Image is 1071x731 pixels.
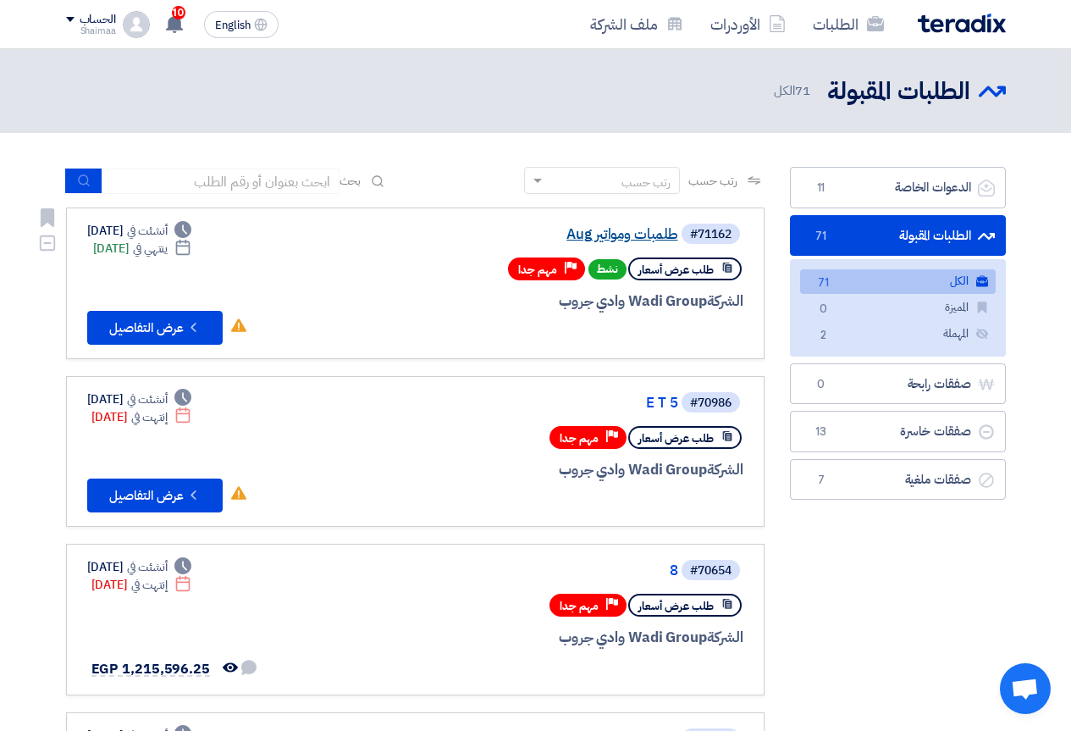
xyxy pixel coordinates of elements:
a: صفقات ملغية7 [790,459,1006,501]
a: المهملة [800,322,996,346]
div: [DATE] [87,390,192,408]
div: Wadi Group وادي جروب [336,459,743,481]
span: 2 [814,327,834,345]
a: الدعوات الخاصة11 [790,167,1006,208]
span: إنتهت في [131,576,168,594]
a: صفقات خاسرة13 [790,411,1006,452]
button: English [204,11,279,38]
span: ينتهي في [133,240,168,258]
span: أنشئت في [127,222,168,240]
span: طلب عرض أسعار [638,598,714,614]
span: الكل [774,81,813,101]
span: أنشئت في [127,390,168,408]
span: 71 [795,81,810,100]
a: الطلبات [799,4,897,44]
span: طلب عرض أسعار [638,262,714,278]
span: الشركة [707,459,743,480]
button: عرض التفاصيل [87,479,223,512]
span: EGP 1,215,596.25 [91,659,210,679]
span: 71 [814,274,834,292]
div: Wadi Group وادي جروب [336,627,743,649]
a: المميزة [800,296,996,320]
span: English [215,19,251,31]
span: الشركة [707,627,743,648]
a: Open chat [1000,663,1051,714]
div: رتب حسب [621,174,671,191]
div: #70986 [690,397,731,409]
a: 8 [340,563,678,579]
div: الحساب [80,13,116,27]
div: [DATE] [87,222,192,240]
span: نشط [588,259,627,280]
span: 13 [811,424,831,440]
span: الشركة [707,291,743,312]
a: طلمبات ومواتير Aug [340,227,678,242]
h2: الطلبات المقبولة [827,75,970,108]
span: مهم جدا [560,430,599,446]
div: Wadi Group وادي جروب [336,291,743,313]
div: [DATE] [91,576,192,594]
span: بحث [340,172,362,190]
span: رتب حسب [688,172,737,190]
div: [DATE] [93,240,192,258]
span: إنتهت في [131,408,168,426]
span: 0 [811,376,831,393]
div: [DATE] [87,558,192,576]
a: الطلبات المقبولة71 [790,215,1006,257]
img: profile_test.png [123,11,150,38]
a: الأوردرات [697,4,799,44]
div: #70654 [690,565,731,577]
span: مهم جدا [518,262,557,278]
div: #71162 [690,229,731,241]
span: 71 [811,228,831,245]
img: Teradix logo [918,14,1006,33]
span: 0 [814,301,834,318]
span: 7 [811,472,831,489]
span: مهم جدا [560,598,599,614]
div: [DATE] [91,408,192,426]
input: ابحث بعنوان أو رقم الطلب [102,169,340,194]
a: E T 5 [340,396,678,411]
div: Shaimaa [66,26,116,36]
a: الكل [800,269,996,294]
a: ملف الشركة [577,4,697,44]
button: عرض التفاصيل [87,311,223,345]
span: أنشئت في [127,558,168,576]
span: 10 [172,6,185,19]
span: طلب عرض أسعار [638,430,714,446]
span: 11 [811,180,831,197]
a: صفقات رابحة0 [790,363,1006,405]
